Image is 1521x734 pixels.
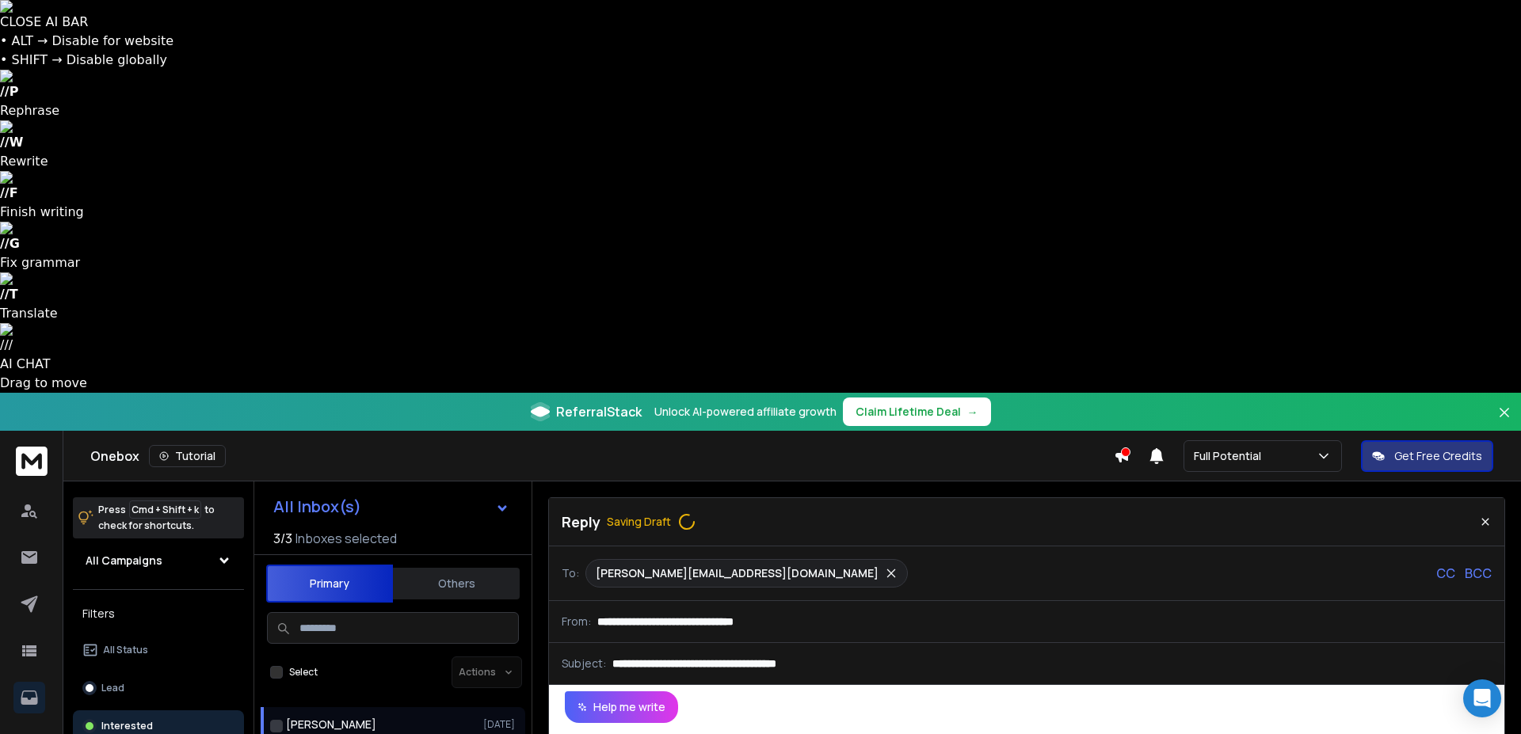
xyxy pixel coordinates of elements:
span: → [967,404,978,420]
h1: All Campaigns [86,553,162,569]
p: Interested [101,720,153,732]
button: Primary [266,565,393,603]
button: All Campaigns [73,545,244,576]
p: From: [562,614,591,629]
div: Onebox [90,445,1114,467]
p: Press to check for shortcuts. [98,502,215,534]
p: Get Free Credits [1394,448,1482,464]
button: Help me write [565,691,678,723]
p: CC [1436,564,1455,583]
p: Full Potential [1194,448,1267,464]
button: All Status [73,634,244,666]
button: All Inbox(s) [261,491,522,523]
p: To: [562,565,579,581]
button: Others [393,566,520,601]
p: BCC [1465,564,1492,583]
label: Select [289,666,318,679]
h3: Inboxes selected [295,529,397,548]
button: Tutorial [149,445,226,467]
span: Saving Draft [607,512,700,531]
p: Unlock AI-powered affiliate growth [654,404,837,420]
p: All Status [103,644,148,656]
button: Get Free Credits [1361,440,1493,472]
button: Lead [73,672,244,704]
button: Claim Lifetime Deal→ [843,397,991,426]
h3: Filters [73,603,244,625]
h1: [PERSON_NAME] [286,717,376,732]
p: Subject: [562,656,606,671]
span: ReferralStack [556,402,642,421]
p: [PERSON_NAME][EMAIL_ADDRESS][DOMAIN_NAME] [596,565,879,581]
button: Close banner [1494,402,1515,440]
h1: All Inbox(s) [273,499,361,515]
span: 3 / 3 [273,529,292,548]
p: [DATE] [483,718,519,731]
span: Cmd + Shift + k [129,500,201,519]
p: Reply [562,511,600,533]
div: Open Intercom Messenger [1463,679,1501,717]
p: Lead [101,682,124,694]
